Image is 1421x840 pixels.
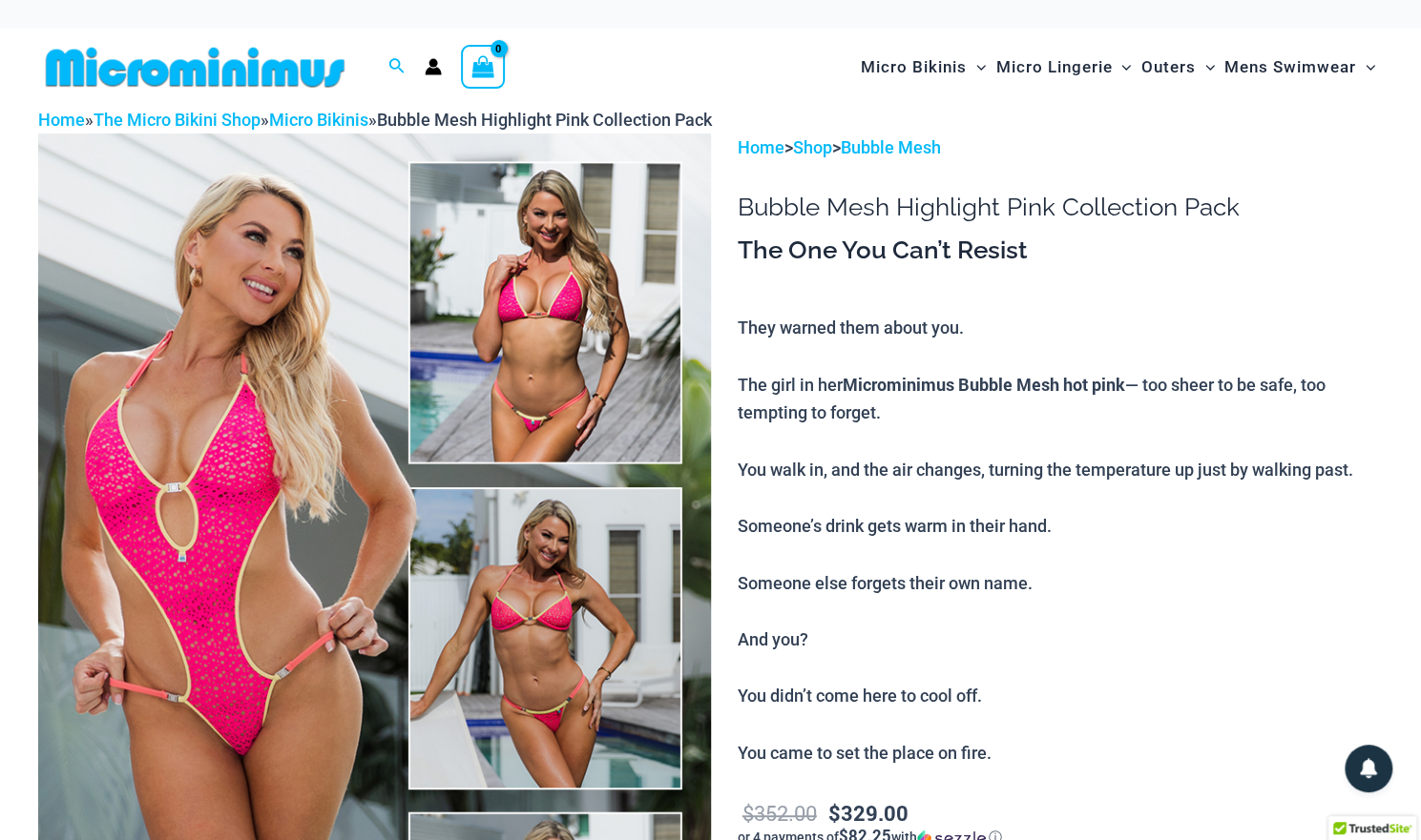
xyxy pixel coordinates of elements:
[742,799,754,827] span: $
[841,137,941,157] a: Bubble Mesh
[742,799,817,827] bdi: 352.00
[861,43,967,92] span: Micro Bikinis
[94,110,261,130] a: The Micro Bikini Shop
[1224,43,1356,92] span: Mens Swimwear
[377,110,712,130] span: Bubble Mesh Highlight Pink Collection Pack
[738,133,1383,162] p: > >
[425,58,442,75] a: Account icon link
[1137,38,1220,96] a: OutersMenu ToggleMenu Toggle
[38,46,352,89] img: MM SHOP LOGO FLAT
[991,38,1136,96] a: Micro LingerieMenu ToggleMenu Toggle
[856,38,991,96] a: Micro BikinisMenu ToggleMenu Toggle
[269,110,368,130] a: Micro Bikinis
[828,799,841,827] span: $
[1356,43,1375,92] span: Menu Toggle
[738,235,1383,267] h3: The One You Can’t Resist
[38,110,712,130] span: » » »
[38,110,85,130] a: Home
[843,373,1125,396] b: Microminimus Bubble Mesh hot pink
[853,35,1383,99] nav: Site Navigation
[1141,43,1196,92] span: Outers
[995,43,1112,92] span: Micro Lingerie
[1196,43,1215,92] span: Menu Toggle
[967,43,986,92] span: Menu Toggle
[738,193,1383,222] h1: Bubble Mesh Highlight Pink Collection Pack
[1220,38,1380,96] a: Mens SwimwearMenu ToggleMenu Toggle
[1112,43,1131,92] span: Menu Toggle
[793,137,832,157] a: Shop
[738,137,784,157] a: Home
[461,45,505,89] a: View Shopping Cart, empty
[388,55,406,79] a: Search icon link
[738,314,1383,767] p: They warned them about you. The girl in her — too sheer to be safe, too tempting to forget. You w...
[828,799,909,827] bdi: 329.00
